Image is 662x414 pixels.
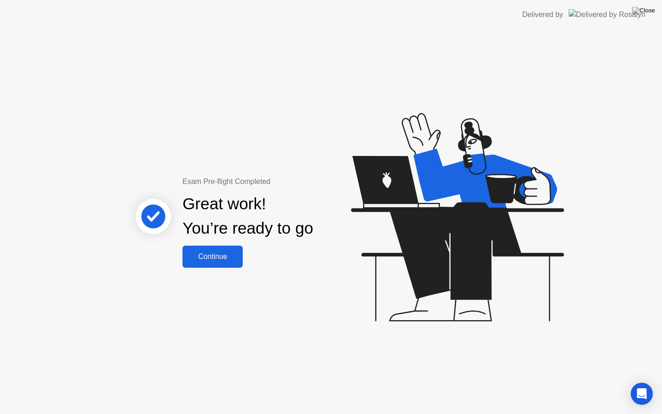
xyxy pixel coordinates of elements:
div: Continue [185,253,240,261]
div: Exam Pre-flight Completed [183,176,372,187]
img: Delivered by Rosalyn [569,9,645,20]
button: Continue [183,246,243,268]
div: Delivered by [522,9,563,20]
div: Open Intercom Messenger [631,383,653,405]
img: Close [632,7,655,14]
div: Great work! You’re ready to go [183,192,313,241]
